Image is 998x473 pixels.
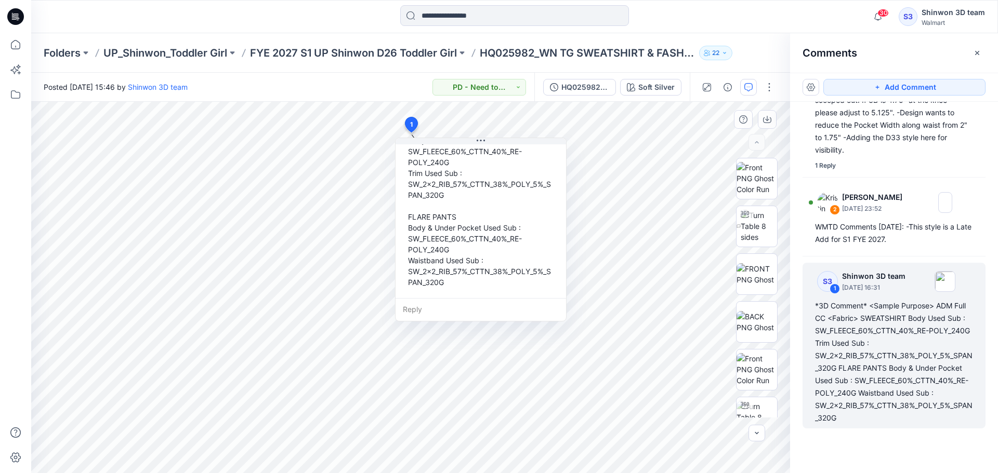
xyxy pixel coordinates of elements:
p: Shinwon 3D team [842,270,905,282]
img: Front PNG Ghost Color Run [737,353,777,386]
div: S3 [899,7,917,26]
div: Walmart [922,19,985,26]
button: Soft Silver [620,79,681,96]
img: Turn Table 8 sides [741,210,777,242]
h2: Comments [803,47,857,59]
div: *3D Comment* <Sample Purpose> ADM Full CC <Fabric> SWEATSHIRT Body Used Sub : SW_FLEECE_60%_CTTN_... [404,55,558,292]
div: 1 [830,283,840,294]
button: Details [719,79,736,96]
a: Shinwon 3D team [128,83,188,91]
div: WMTD Comments [DATE]: -This style is a Late Add for S1 FYE 2027. [815,221,973,246]
img: BACK PNG Ghost [737,311,777,333]
a: UP_Shinwon_Toddler Girl [103,46,227,60]
img: Front PNG Ghost Color Run [737,162,777,195]
img: Kristin Veit [817,192,838,213]
a: FYE 2027 S1 UP Shinwon D26 Toddler Girl [250,46,457,60]
img: Turn Table 8 sides [737,401,777,434]
span: Posted [DATE] 15:46 by [44,82,188,92]
p: [PERSON_NAME] [842,191,909,204]
img: FRONT PNG Ghost [737,263,777,285]
span: 30 [877,9,889,17]
div: Reply [396,298,566,321]
div: 2 [830,205,840,215]
button: HQ025982_WN TG SWEATSHIRT & FASHION FLEECE FLARE SET [543,79,616,96]
div: HQ025982_WN TG SWEATSHIRT & FASHION FLEECE FLARE SET [561,82,609,93]
div: S3 [817,271,838,292]
button: 22 [699,46,732,60]
p: [DATE] 23:52 [842,204,909,214]
p: 22 [712,47,719,59]
a: Folders [44,46,81,60]
button: Add Comment [823,79,986,96]
span: 1 [410,120,413,129]
div: *3D Comment* <Sample Purpose> ADM Full CC <Fabric> SWEATSHIRT Body Used Sub : SW_FLEECE_60%_CTTN_... [815,300,973,424]
div: 1 Reply [815,160,836,171]
div: Soft Silver [638,82,675,93]
p: [DATE] 16:31 [842,282,905,293]
p: HQ025982_WN TG SWEATSHIRT & FASHION FLEECE FLARE SET [480,46,695,60]
div: Shinwon 3D team [922,6,985,19]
